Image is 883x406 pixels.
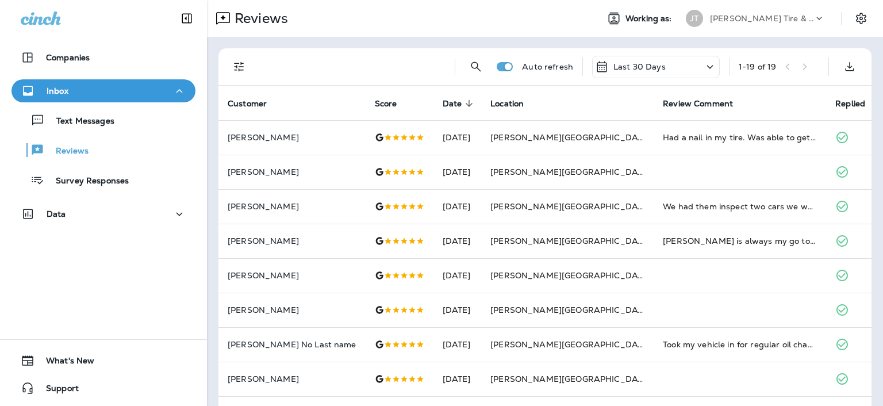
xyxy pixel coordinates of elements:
[433,155,482,189] td: [DATE]
[490,305,651,315] span: [PERSON_NAME][GEOGRAPHIC_DATA]
[851,8,872,29] button: Settings
[228,374,356,384] p: [PERSON_NAME]
[433,327,482,362] td: [DATE]
[228,167,356,177] p: [PERSON_NAME]
[230,10,288,27] p: Reviews
[490,99,524,109] span: Location
[11,168,195,192] button: Survey Responses
[228,305,356,315] p: [PERSON_NAME]
[228,271,356,280] p: [PERSON_NAME]
[663,339,817,350] div: Took my vehicle in for regular oil change/tire rotation maintenance. Jacob and staff serviced my ...
[433,224,482,258] td: [DATE]
[490,98,539,109] span: Location
[45,116,114,127] p: Text Messages
[663,132,817,143] div: Had a nail in my tire. Was able to get in right away without an appointment and got the tire fixe...
[433,293,482,327] td: [DATE]
[228,340,356,349] p: [PERSON_NAME] No Last name
[490,270,651,281] span: [PERSON_NAME][GEOGRAPHIC_DATA]
[710,14,813,23] p: [PERSON_NAME] Tire & Auto
[375,98,412,109] span: Score
[171,7,203,30] button: Collapse Sidebar
[663,98,748,109] span: Review Comment
[490,374,651,384] span: [PERSON_NAME][GEOGRAPHIC_DATA]
[46,53,90,62] p: Companies
[522,62,573,71] p: Auto refresh
[228,98,282,109] span: Customer
[34,384,79,397] span: Support
[44,176,129,187] p: Survey Responses
[228,202,356,211] p: [PERSON_NAME]
[490,167,651,177] span: [PERSON_NAME][GEOGRAPHIC_DATA]
[11,202,195,225] button: Data
[228,133,356,142] p: [PERSON_NAME]
[11,138,195,162] button: Reviews
[613,62,666,71] p: Last 30 Days
[433,120,482,155] td: [DATE]
[34,356,94,370] span: What's New
[44,146,89,157] p: Reviews
[11,108,195,132] button: Text Messages
[835,99,865,109] span: Replied
[443,99,462,109] span: Date
[375,99,397,109] span: Score
[47,86,68,95] p: Inbox
[625,14,674,24] span: Working as:
[11,377,195,400] button: Support
[464,55,487,78] button: Search Reviews
[11,46,195,69] button: Companies
[490,339,651,350] span: [PERSON_NAME][GEOGRAPHIC_DATA]
[433,258,482,293] td: [DATE]
[663,235,817,247] div: Jensen is always my go to, excellent service reasonable rates
[228,55,251,78] button: Filters
[838,55,861,78] button: Export as CSV
[663,99,733,109] span: Review Comment
[11,349,195,372] button: What's New
[228,236,356,246] p: [PERSON_NAME]
[490,236,651,246] span: [PERSON_NAME][GEOGRAPHIC_DATA]
[433,362,482,396] td: [DATE]
[686,10,703,27] div: JT
[835,98,880,109] span: Replied
[663,201,817,212] div: We had them inspect two cars we were looking to buy for our daughter. The first car they made us ...
[228,99,267,109] span: Customer
[490,132,651,143] span: [PERSON_NAME][GEOGRAPHIC_DATA]
[739,62,776,71] div: 1 - 19 of 19
[433,189,482,224] td: [DATE]
[11,79,195,102] button: Inbox
[47,209,66,219] p: Data
[490,201,651,212] span: [PERSON_NAME][GEOGRAPHIC_DATA]
[443,98,477,109] span: Date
